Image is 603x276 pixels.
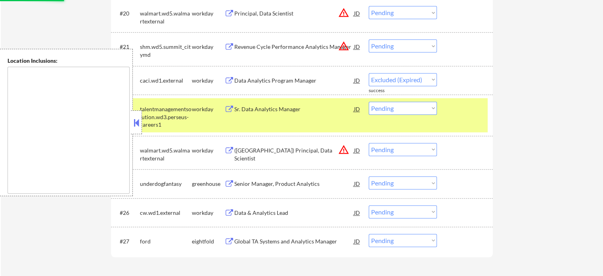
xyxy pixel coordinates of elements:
div: workday [192,10,224,17]
div: walmart.wd5.walmartexternal [140,10,192,25]
div: JD [353,234,361,248]
button: warning_amber [338,7,349,18]
div: workday [192,147,224,154]
div: JD [353,39,361,54]
div: JD [353,205,361,220]
div: greenhouse [192,180,224,188]
div: eightfold [192,237,224,245]
button: warning_amber [338,41,349,52]
div: JD [353,102,361,116]
div: Principal, Data Scientist [234,10,354,17]
div: caci.wd1.external [140,77,192,85]
div: cw.wd1.external [140,209,192,217]
div: Location Inclusions: [8,57,130,65]
div: JD [353,176,361,191]
div: talentmanagementsolution.wd3.perseus-careers1 [140,105,192,129]
div: JD [353,143,361,157]
div: workday [192,105,224,113]
div: walmart.wd5.walmartexternal [140,147,192,162]
div: Sr. Data Analytics Manager [234,105,354,113]
div: ([GEOGRAPHIC_DATA]) Principal, Data Scientist [234,147,354,162]
div: underdogfantasy [140,180,192,188]
div: #20 [120,10,134,17]
div: #26 [120,209,134,217]
div: JD [353,6,361,20]
div: Data Analytics Program Manager [234,77,354,85]
div: JD [353,73,361,87]
button: warning_amber [338,144,349,155]
div: ford [140,237,192,245]
div: Data & Analytics Lead [234,209,354,217]
div: workday [192,43,224,51]
div: Senior Manager, Product Analytics [234,180,354,188]
div: Global TA Systems and Analytics Manager [234,237,354,245]
div: #27 [120,237,134,245]
div: shm.wd5.summit_citymd [140,43,192,58]
div: workday [192,77,224,85]
div: #21 [120,43,134,51]
div: success [369,87,400,94]
div: Revenue Cycle Performance Analytics Manager [234,43,354,51]
div: workday [192,209,224,217]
